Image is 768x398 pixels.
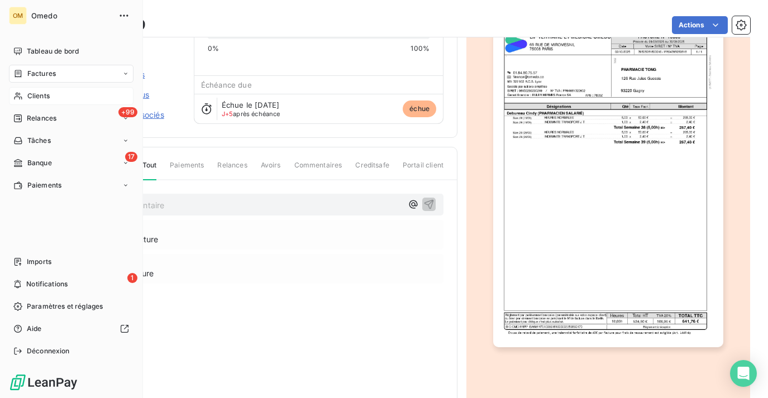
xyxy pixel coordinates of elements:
[294,160,342,179] span: Commentaires
[222,111,280,117] span: après échéance
[27,324,42,334] span: Aide
[672,16,728,34] button: Actions
[403,160,443,179] span: Portail client
[217,160,247,179] span: Relances
[27,346,70,356] span: Déconnexion
[118,107,137,117] span: +99
[201,80,252,89] span: Échéance due
[730,360,757,387] div: Open Intercom Messenger
[26,279,68,289] span: Notifications
[9,373,78,391] img: Logo LeanPay
[27,136,51,146] span: Tâches
[355,160,389,179] span: Creditsafe
[9,7,27,25] div: OM
[31,11,112,20] span: Omedo
[127,273,137,283] span: 1
[142,160,157,180] span: Tout
[27,91,50,101] span: Clients
[27,46,79,56] span: Tableau de bord
[27,69,56,79] span: Factures
[403,100,436,117] span: échue
[208,44,219,54] span: 0%
[222,110,233,118] span: J+5
[125,152,137,162] span: 17
[27,257,51,267] span: Imports
[170,160,204,179] span: Paiements
[27,180,61,190] span: Paiements
[493,22,723,347] img: invoice_thumbnail
[27,301,103,311] span: Paramètres et réglages
[27,158,52,168] span: Banque
[261,160,281,179] span: Avoirs
[411,44,430,54] span: 100%
[27,113,56,123] span: Relances
[222,100,279,109] span: Échue le [DATE]
[9,320,133,338] a: Aide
